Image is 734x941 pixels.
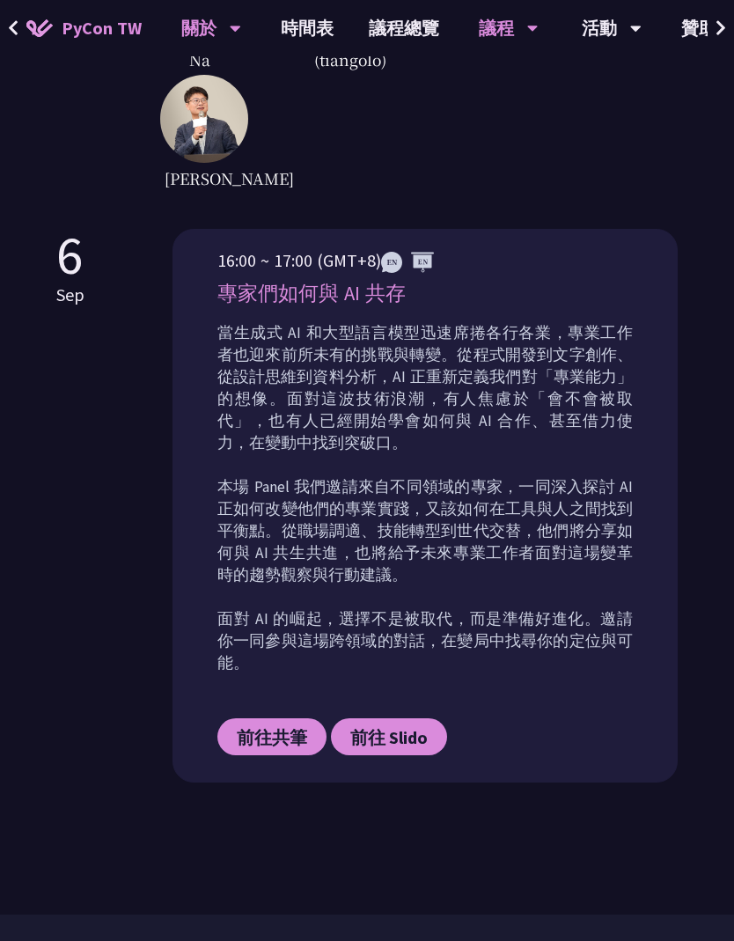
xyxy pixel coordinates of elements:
[160,75,248,163] img: YCChen.e5e7a43.jpg
[217,322,633,674] p: 當生成式 AI 和大型語言模型迅速席捲各行各業，專業工作者也迎來前所未有的挑戰與轉變。從程式開發到文字創作、從設計思維到資料分析，AI 正重新定義我們對「專業能力」的想像。面對這波技術浪潮，有人...
[56,282,84,308] p: Sep
[217,247,633,274] p: 16:00 ~ 17:00 (GMT+8)
[26,19,53,37] img: Home icon of PyCon TW 2025
[237,726,307,748] span: 前往共筆
[381,252,434,273] img: ENEN.5a408d1.svg
[350,726,428,748] span: 前往 Slido
[62,15,142,41] span: PyCon TW
[217,718,327,755] a: 前往共筆
[331,718,447,755] a: 前往 Slido
[160,163,239,194] span: [PERSON_NAME]
[9,6,159,50] a: PyCon TW
[217,278,633,309] p: 專家們如何與 AI 共存
[56,229,84,282] p: 6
